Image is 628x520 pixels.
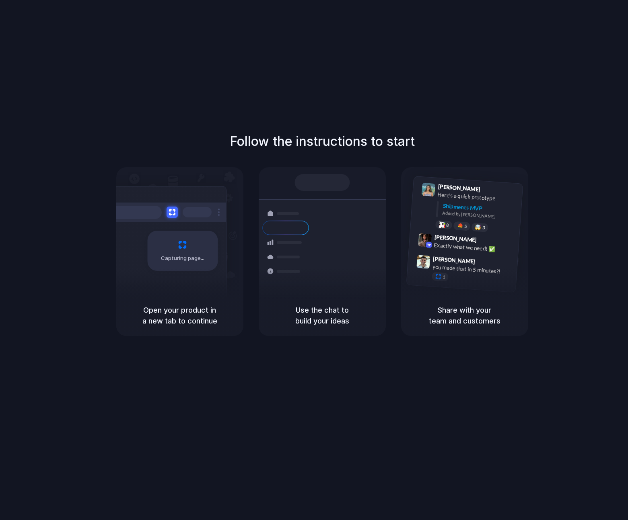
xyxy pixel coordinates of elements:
[482,186,499,196] span: 9:41 AM
[411,305,519,326] h5: Share with your team and customers
[434,241,514,255] div: Exactly what we need! ✅
[446,223,449,227] span: 8
[268,305,376,326] h5: Use the chat to build your ideas
[438,182,480,194] span: [PERSON_NAME]
[442,275,445,279] span: 1
[443,202,517,215] div: Shipments MVP
[479,237,495,246] span: 9:42 AM
[126,305,234,326] h5: Open your product in a new tab to continue
[482,225,485,230] span: 3
[432,263,513,276] div: you made that in 5 minutes?!
[230,132,415,151] h1: Follow the instructions to start
[432,254,475,266] span: [PERSON_NAME]
[478,258,494,268] span: 9:47 AM
[437,190,517,204] div: Here's a quick prototype
[442,210,516,221] div: Added by [PERSON_NAME]
[464,224,467,229] span: 5
[434,233,477,244] span: [PERSON_NAME]
[474,224,481,230] div: 🤯
[161,254,206,262] span: Capturing page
